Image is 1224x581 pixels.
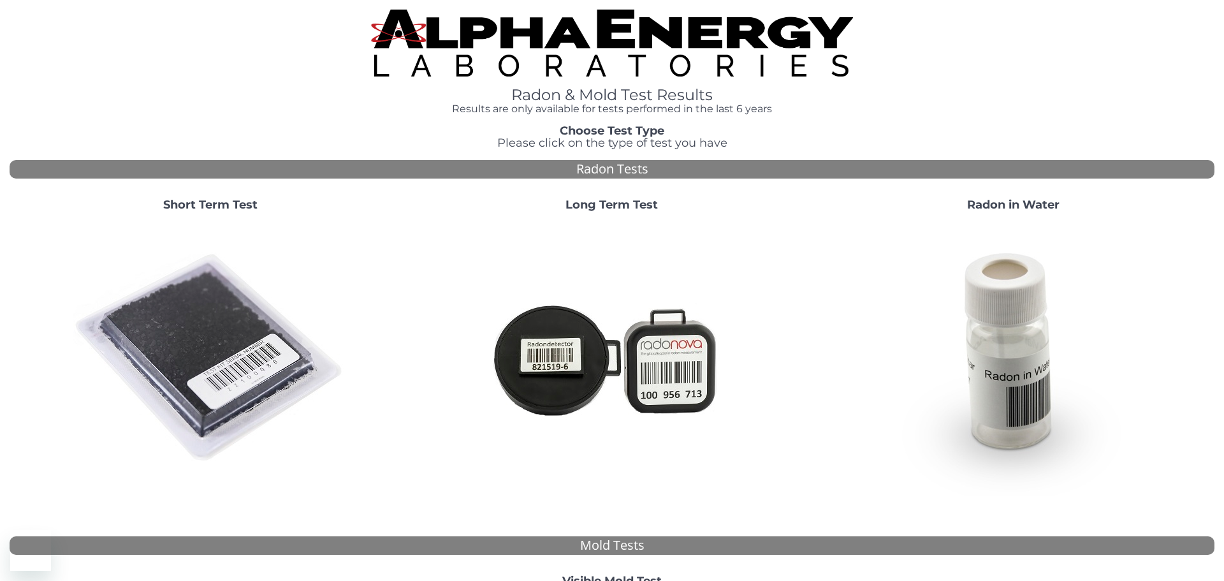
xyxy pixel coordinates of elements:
img: ShortTerm.jpg [73,221,347,496]
img: Radtrak2vsRadtrak3.jpg [475,221,749,496]
img: TightCrop.jpg [371,10,853,77]
h1: Radon & Mold Test Results [371,87,853,103]
img: RadoninWater.jpg [877,221,1151,496]
div: Radon Tests [10,160,1214,179]
strong: Choose Test Type [560,124,664,138]
div: Mold Tests [10,536,1214,555]
strong: Short Term Test [163,198,258,212]
strong: Long Term Test [565,198,658,212]
span: Please click on the type of test you have [497,136,727,150]
iframe: Button to launch messaging window [10,530,51,571]
strong: Radon in Water [967,198,1060,212]
h4: Results are only available for tests performed in the last 6 years [371,103,853,115]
